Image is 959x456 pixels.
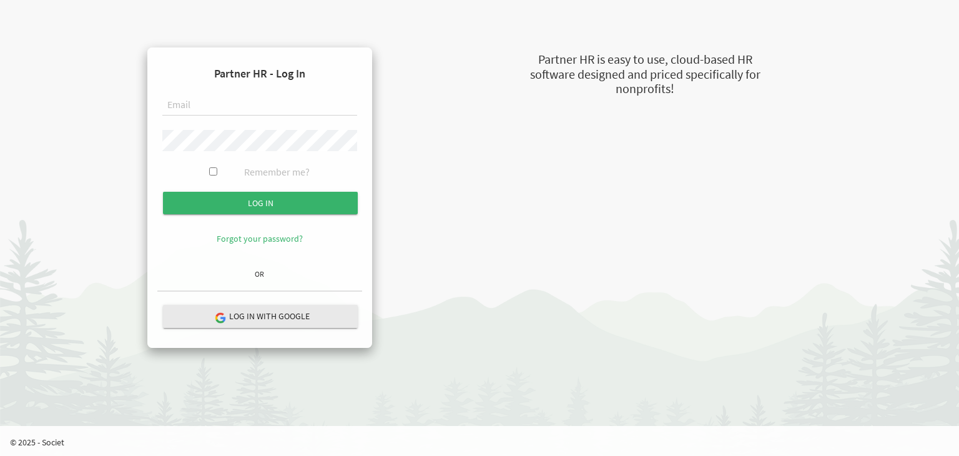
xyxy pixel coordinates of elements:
[217,233,303,244] a: Forgot your password?
[244,165,310,179] label: Remember me?
[214,312,225,323] img: google-logo.png
[467,66,823,84] div: software designed and priced specifically for
[163,305,358,328] button: Log in with Google
[467,51,823,69] div: Partner HR is easy to use, cloud-based HR
[467,80,823,98] div: nonprofits!
[163,192,358,214] input: Log in
[157,57,362,90] h4: Partner HR - Log In
[157,270,362,278] h6: OR
[10,436,959,449] p: © 2025 - Societ
[162,95,357,116] input: Email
